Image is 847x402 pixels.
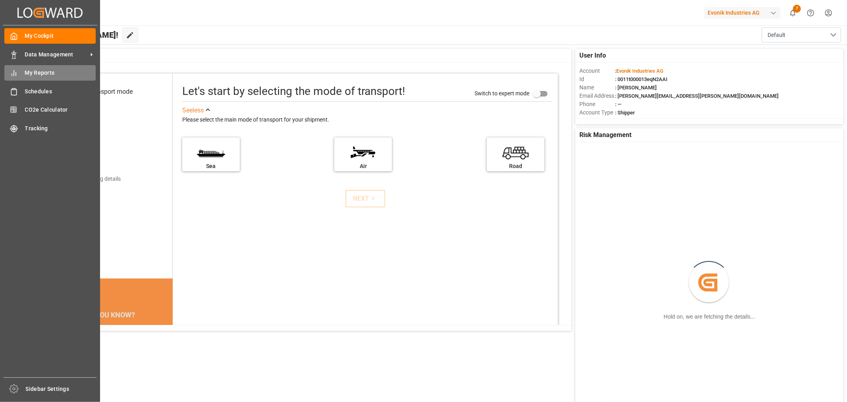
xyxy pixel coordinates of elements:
[25,124,96,133] span: Tracking
[33,27,118,43] span: Hello [PERSON_NAME]!
[762,27,841,43] button: open menu
[579,75,615,83] span: Id
[793,5,801,13] span: 7
[615,110,635,116] span: : Shipper
[182,83,405,100] div: Let's start by selecting the mode of transport!
[579,92,615,100] span: Email Address
[26,385,97,393] span: Sidebar Settings
[25,50,88,59] span: Data Management
[71,87,133,97] div: Select transport mode
[615,101,621,107] span: : —
[579,100,615,108] span: Phone
[25,106,96,114] span: CO2e Calculator
[186,162,236,170] div: Sea
[664,313,755,321] div: Hold on, we are fetching the details...
[25,32,96,40] span: My Cockpit
[4,28,96,44] a: My Cockpit
[44,306,173,323] div: DID YOU KNOW?
[353,194,377,203] div: NEXT
[338,162,388,170] div: Air
[579,108,615,117] span: Account Type
[616,68,664,74] span: Evonik Industries AG
[704,5,784,20] button: Evonik Industries AG
[784,4,802,22] button: show 7 new notifications
[475,90,529,96] span: Switch to expert mode
[25,69,96,77] span: My Reports
[615,85,657,91] span: : [PERSON_NAME]
[25,87,96,96] span: Schedules
[4,83,96,99] a: Schedules
[704,7,781,19] div: Evonik Industries AG
[579,67,615,75] span: Account
[615,76,668,82] span: : 0011t000013eqN2AAI
[579,130,631,140] span: Risk Management
[4,102,96,118] a: CO2e Calculator
[4,120,96,136] a: Tracking
[579,51,606,60] span: User Info
[579,83,615,92] span: Name
[182,115,552,125] div: Please select the main mode of transport for your shipment.
[802,4,820,22] button: Help Center
[768,31,785,39] span: Default
[615,93,779,99] span: : [PERSON_NAME][EMAIL_ADDRESS][PERSON_NAME][DOMAIN_NAME]
[615,68,664,74] span: :
[162,323,173,380] button: next slide / item
[182,106,204,115] div: See less
[491,162,540,170] div: Road
[345,190,385,207] button: NEXT
[54,323,163,371] div: The energy needed to power one large container ship across the ocean in a single day is the same ...
[4,65,96,81] a: My Reports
